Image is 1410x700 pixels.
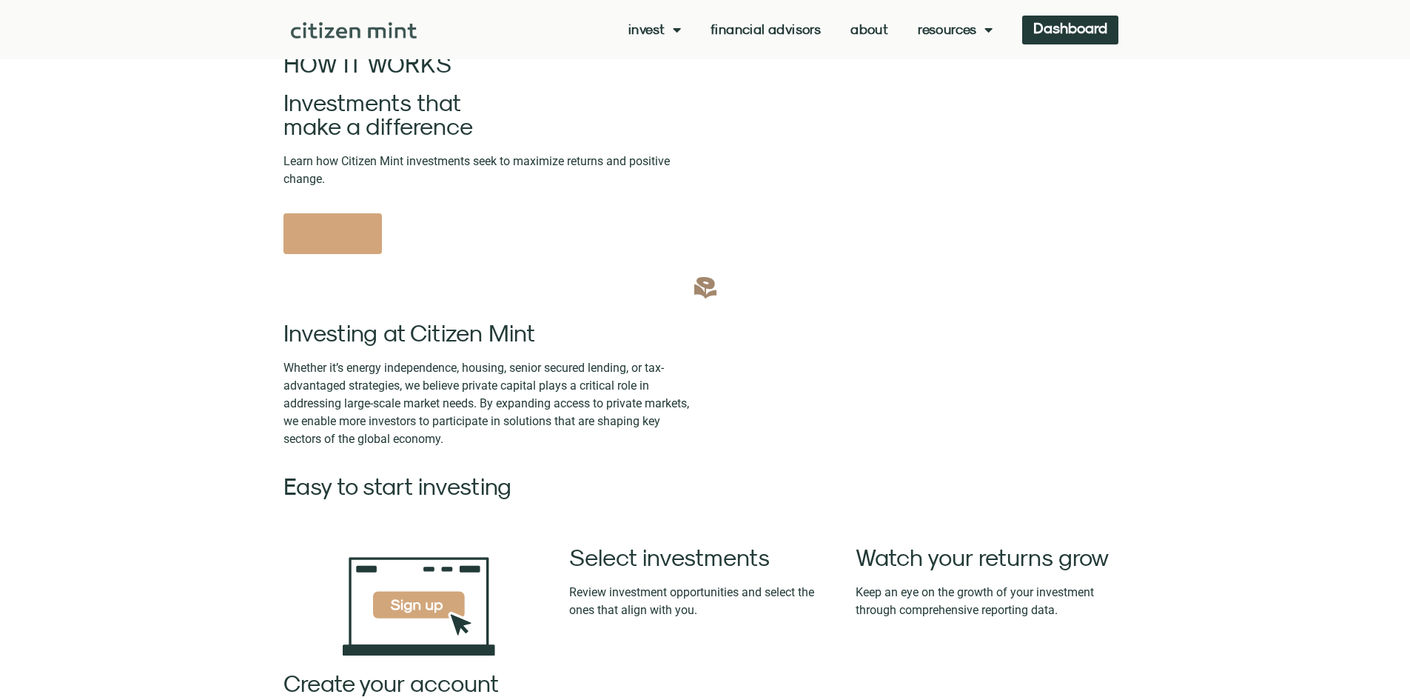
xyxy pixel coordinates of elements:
[569,545,841,569] h2: Select investments​
[283,90,698,138] h2: Investments that make a difference
[569,585,814,617] span: Review investment opportunities and select the ones that align with you.
[856,545,1127,569] h2: Watch your returns grow​
[628,22,681,37] a: Invest
[1022,16,1118,44] a: Dashboard
[283,474,698,498] h2: Easy to start investing
[918,22,993,37] a: Resources
[306,224,360,243] span: GET STARTED
[283,154,670,186] span: Learn how Citizen Mint investments seek to maximize returns and positive change.
[283,671,555,695] h2: Create your account
[283,213,382,254] a: GET STARTED
[283,361,689,446] span: Whether it’s energy independence, housing, senior secured lending, or tax-advantaged strategies, ...
[628,22,993,37] nav: Menu
[711,22,821,37] a: Financial Advisors
[283,321,698,344] h2: Investing at Citizen Mint
[850,22,888,37] a: About
[694,276,716,299] img: flower1_DG
[283,52,698,76] h2: HOW IT WORKS
[856,584,1127,619] p: Keep an eye on the growth of your investment through comprehensive reporting data.
[291,22,417,39] img: Citizen Mint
